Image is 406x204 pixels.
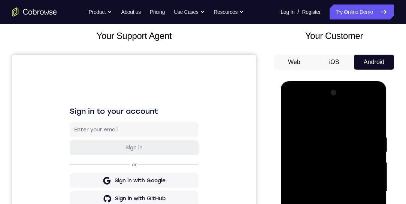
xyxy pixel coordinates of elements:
a: Create a new account [115,194,169,199]
a: About us [121,4,140,19]
button: Sign in with Google [58,119,187,134]
button: Use Cases [174,4,204,19]
h2: Your Customer [274,29,394,43]
a: Go to the home page [12,7,57,16]
div: Sign in with Intercom [100,158,157,166]
h2: Your Support Agent [12,29,256,43]
button: Resources [214,4,244,19]
a: Pricing [150,4,165,19]
p: Don't have an account? [58,194,187,200]
div: Sign in with GitHub [103,140,154,148]
p: or [118,107,126,113]
div: Sign in with Zendesk [101,176,156,184]
span: / [297,7,299,16]
button: Sign in with GitHub [58,137,187,152]
input: Enter your email [62,71,182,79]
a: Log In [281,4,294,19]
button: Sign in [58,86,187,101]
a: Try Online Demo [330,4,394,19]
button: Product [89,4,112,19]
button: Sign in with Zendesk [58,173,187,188]
button: Sign in with Intercom [58,155,187,170]
a: Register [302,4,321,19]
div: Sign in with Google [103,122,154,130]
button: Android [354,55,394,70]
button: Web [274,55,314,70]
button: iOS [314,55,354,70]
